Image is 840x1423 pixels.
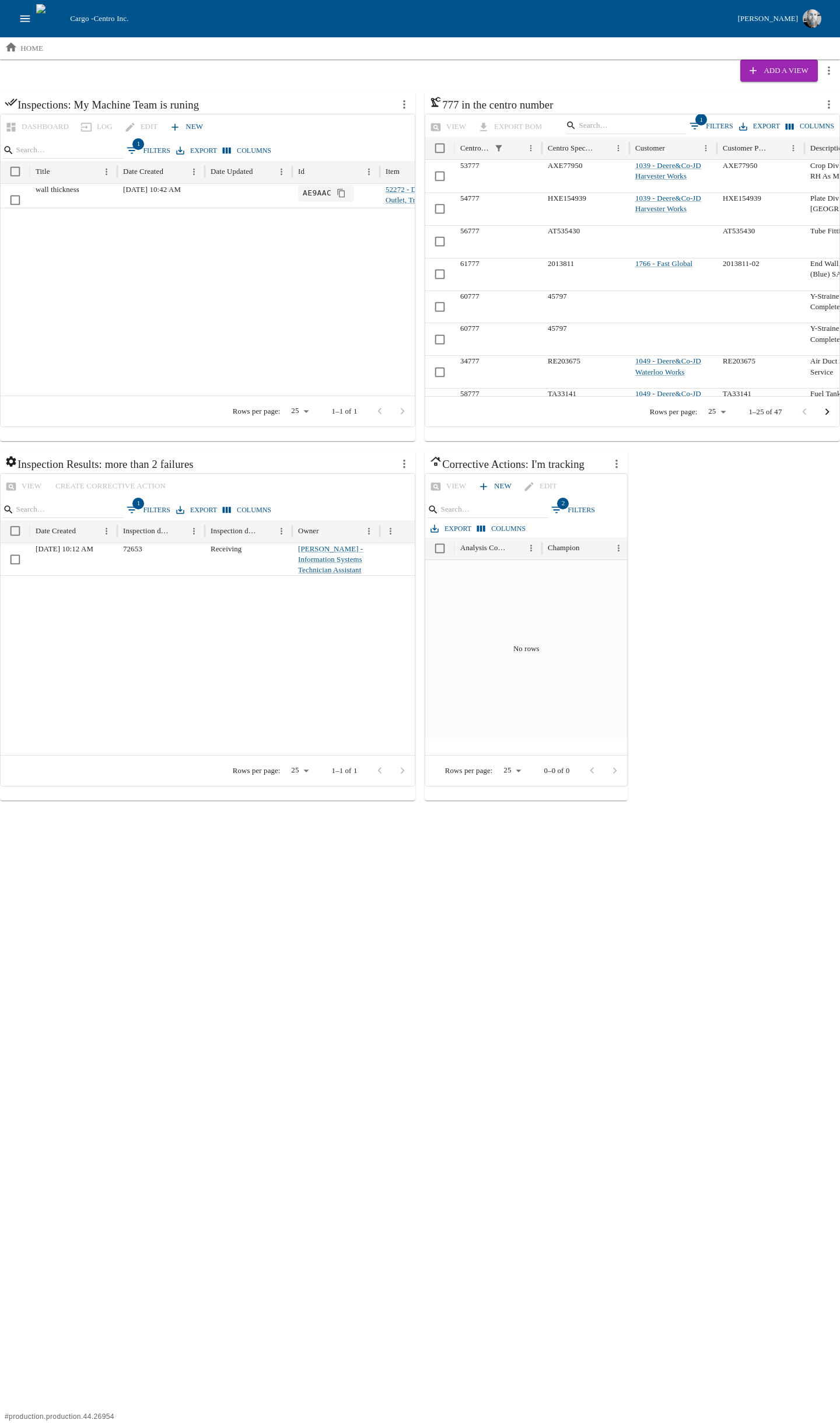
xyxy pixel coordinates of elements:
[523,540,539,556] button: Menu
[498,763,526,779] div: 25
[36,545,93,553] span: 03/21/2025 10:12 AM
[783,118,837,135] button: Select columns
[211,167,253,176] div: Date Updated
[93,14,128,23] span: Centro Inc.
[454,258,542,291] div: 61777
[460,544,507,553] div: Analysis Compleated Date
[123,167,163,176] div: Date Created
[274,523,289,539] button: Menu
[818,60,840,82] button: more actions
[124,142,173,159] button: Show filters
[16,501,107,518] input: Search…
[124,501,173,519] button: Show filters
[548,144,594,153] div: Centro Specification
[474,520,528,537] button: Select columns
[542,193,629,225] div: HXE154939
[454,291,542,323] div: 60777
[132,138,144,150] span: 1
[818,93,840,116] button: more actions
[786,141,801,156] button: Menu
[16,142,107,158] input: Search…
[167,117,208,137] a: New
[475,476,516,497] a: New
[460,144,490,153] div: Centro Number
[542,160,629,193] div: AXE77950
[211,527,257,536] div: Inspection details » Title
[186,523,202,539] button: Menu
[611,141,626,156] button: Menu
[298,527,319,536] div: Owner
[542,258,629,291] div: 2013811
[491,141,507,156] button: Show filters
[635,357,701,376] a: 1049 - Deere&Co-JD Waterloo Works
[557,498,569,509] span: 2
[803,9,821,28] img: Profile image
[361,523,377,539] button: Menu
[5,455,393,473] h6: Inspection Results: more than 2 failures
[717,258,804,291] div: 2013811-02
[771,141,786,156] button: Sort
[14,8,36,30] button: open drawer
[408,523,424,539] button: Sort
[635,144,665,153] div: Customer
[254,164,270,180] button: Sort
[186,164,202,180] button: Menu
[132,498,144,509] span: 1
[736,118,783,135] button: Export
[383,523,398,539] button: Menu
[454,355,542,388] div: 34777
[429,96,818,114] h6: 777 in the centro number
[738,12,798,26] div: [PERSON_NAME]
[274,164,289,180] button: Menu
[544,765,570,776] p: 0–0 of 0
[65,13,733,25] div: Cargo -
[542,355,629,388] div: RE203675
[454,193,542,225] div: 54777
[123,527,170,536] div: Inspection details » Item » Centro Number
[173,142,220,159] button: Export
[303,188,331,198] code: AE9AAC
[99,164,114,180] button: Menu
[361,164,377,180] button: Menu
[334,186,349,201] button: Copy full UUID
[596,141,611,156] button: Sort
[523,141,539,156] button: Menu
[635,194,701,213] a: 1039 - Deere&Co-JD Harvester Works
[298,545,363,575] a: [PERSON_NAME] - Information Systems Technician Assistant
[717,225,804,258] div: AT535430
[579,118,670,134] input: Search…
[454,160,542,193] div: 53777
[285,763,313,779] div: 25
[441,501,532,518] input: Search…
[393,453,415,475] button: more actions
[306,164,321,180] button: Sort
[542,323,629,355] div: 45797
[454,225,542,258] div: 56777
[650,407,698,417] p: Rows per page:
[171,523,187,539] button: Sort
[117,543,205,576] div: 72653
[723,144,769,153] div: Customer Part Number
[611,540,626,556] button: Menu
[542,225,629,258] div: AT535430
[740,60,817,82] button: Add a View
[164,164,180,180] button: Sort
[635,260,692,268] a: 1766 - Fast Global
[548,544,580,553] div: Champion
[298,167,304,176] div: Id
[428,520,474,537] button: Export
[425,560,628,739] div: No rows
[36,4,65,33] img: cargo logo
[635,162,701,180] a: 1039 - Deere&Co-JD Harvester Works
[687,117,736,135] button: Show filters
[51,164,66,180] button: Sort
[605,453,628,475] button: more actions
[566,117,687,137] div: Search
[36,527,76,536] div: Date Created
[393,93,415,116] button: more actions
[30,184,117,216] div: wall thickness
[77,523,93,539] button: Sort
[717,193,804,225] div: HXE154939
[233,406,281,417] p: Rows per page:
